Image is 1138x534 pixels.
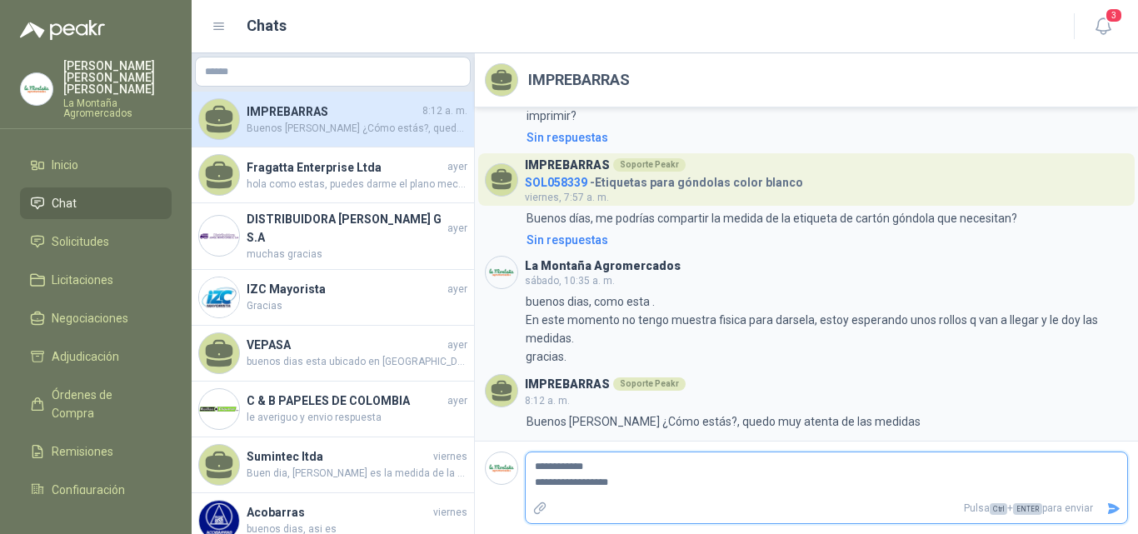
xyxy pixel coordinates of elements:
img: Company Logo [486,452,517,484]
a: Negociaciones [20,302,172,334]
span: viernes, 7:57 a. m. [525,192,609,203]
h4: Sumintec ltda [247,447,430,466]
p: Buenos días, Me puedes confirmar en que material necesitan estas etiquetas y en que impresora se ... [527,88,1128,125]
span: Negociaciones [52,309,128,327]
a: Configuración [20,474,172,506]
img: Company Logo [199,277,239,317]
a: Company LogoDISTRIBUIDORA [PERSON_NAME] G S.Aayermuchas gracias [192,203,474,270]
h3: IMPREBARRAS [525,161,610,170]
span: hola como estas, puedes darme el plano mecanico para poder en mercadeo hacer el diseño [247,177,467,192]
h4: DISTRIBUIDORA [PERSON_NAME] G S.A [247,210,444,247]
span: ayer [447,159,467,175]
span: Configuración [52,481,125,499]
span: Remisiones [52,442,113,461]
a: Company LogoIZC MayoristaayerGracias [192,270,474,326]
div: Sin respuestas [527,231,608,249]
span: Gracias [247,298,467,314]
span: 8:12 a. m. [525,395,570,407]
img: Company Logo [486,257,517,288]
h4: IZC Mayorista [247,280,444,298]
h1: Chats [247,14,287,37]
img: Logo peakr [20,20,105,40]
span: 3 [1105,7,1123,23]
a: Órdenes de Compra [20,379,172,429]
a: Inicio [20,149,172,181]
label: Adjuntar archivos [526,494,554,523]
p: La Montaña Agromercados [63,98,172,118]
img: Company Logo [21,73,52,105]
h4: IMPREBARRAS [247,102,419,121]
p: buenos dias, como esta . En este momento no tengo muestra fisica para darsela, estoy esperando un... [526,292,1128,366]
h3: La Montaña Agromercados [525,262,681,271]
img: Company Logo [199,389,239,429]
a: Sumintec ltdaviernesBuen dia, [PERSON_NAME] es la medida de la bolsa? Por favor me especifican bi... [192,437,474,493]
img: Company Logo [199,216,239,256]
a: Licitaciones [20,264,172,296]
span: 8:12 a. m. [422,103,467,119]
span: ayer [447,282,467,297]
span: ayer [447,337,467,353]
span: le averiguo y envio respuesta [247,410,467,426]
h4: VEPASA [247,336,444,354]
span: SOL058339 [525,176,587,189]
span: Solicitudes [52,232,109,251]
span: sábado, 10:35 a. m. [525,275,615,287]
h2: IMPREBARRAS [528,68,630,92]
a: VEPASAayerbuenos dias esta ubicado en [GEOGRAPHIC_DATA]? [192,326,474,382]
div: Soporte Peakr [613,158,686,172]
a: IMPREBARRAS8:12 a. m.Buenos [PERSON_NAME] ¿Cómo estás?, quedo muy atenta de las medidas [192,92,474,147]
span: Buen dia, [PERSON_NAME] es la medida de la bolsa? Por favor me especifican bien la medida por fav... [247,466,467,482]
a: Chat [20,187,172,219]
span: Inicio [52,156,78,174]
p: [PERSON_NAME] [PERSON_NAME] [PERSON_NAME] [63,60,172,95]
a: Fragatta Enterprise Ltdaayerhola como estas, puedes darme el plano mecanico para poder en mercade... [192,147,474,203]
h4: Acobarras [247,503,430,522]
span: ayer [447,221,467,237]
span: Adjudicación [52,347,119,366]
span: ayer [447,393,467,409]
a: Sin respuestas [523,231,1128,249]
h3: IMPREBARRAS [525,380,610,389]
span: Órdenes de Compra [52,386,156,422]
span: viernes [433,505,467,521]
span: viernes [433,449,467,465]
div: Soporte Peakr [613,377,686,391]
span: ENTER [1013,503,1042,515]
span: buenos dias esta ubicado en [GEOGRAPHIC_DATA]? [247,354,467,370]
a: Remisiones [20,436,172,467]
h4: Fragatta Enterprise Ltda [247,158,444,177]
button: 3 [1088,12,1118,42]
p: Pulsa + para enviar [554,494,1101,523]
span: Licitaciones [52,271,113,289]
a: Sin respuestas [523,128,1128,147]
p: Buenos [PERSON_NAME] ¿Cómo estás?, quedo muy atenta de las medidas [527,412,921,431]
span: Buenos [PERSON_NAME] ¿Cómo estás?, quedo muy atenta de las medidas [247,121,467,137]
span: muchas gracias [247,247,467,262]
a: Adjudicación [20,341,172,372]
h4: - Etiquetas para góndolas color blanco [525,172,803,187]
div: Sin respuestas [527,128,608,147]
p: Buenos días, me podrías compartir la medida de la etiqueta de cartón góndola que necesitan? [527,209,1017,227]
span: Ctrl [990,503,1007,515]
a: Solicitudes [20,226,172,257]
h4: C & B PAPELES DE COLOMBIA [247,392,444,410]
button: Enviar [1100,494,1127,523]
a: Company LogoC & B PAPELES DE COLOMBIAayerle averiguo y envio respuesta [192,382,474,437]
span: Chat [52,194,77,212]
